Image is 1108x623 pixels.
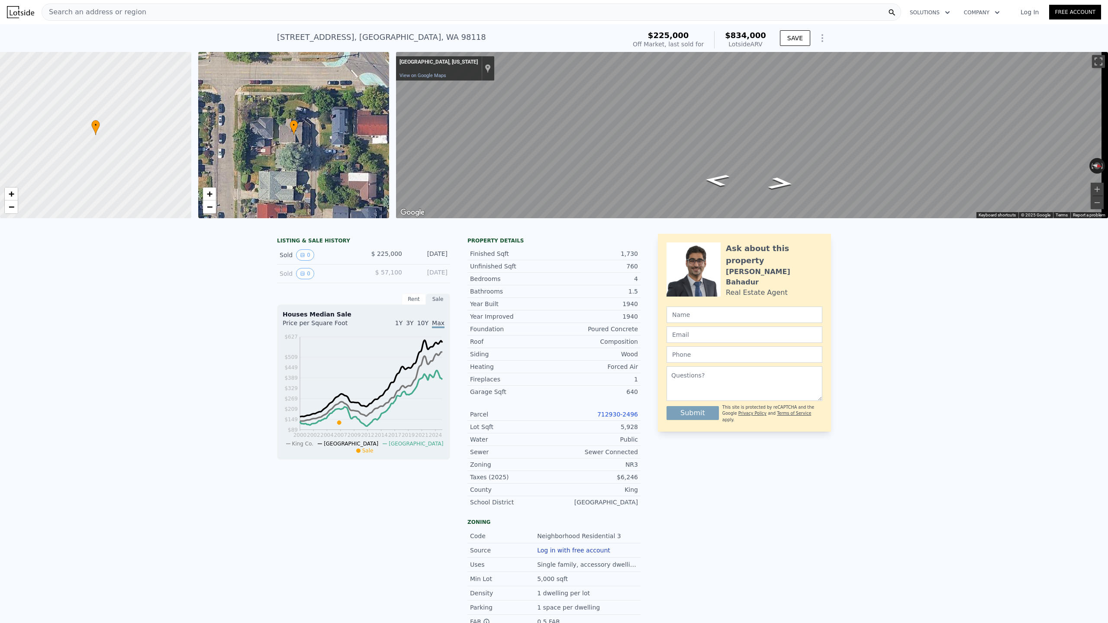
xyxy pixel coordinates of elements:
a: Terms of Service [777,411,811,416]
div: 5,928 [554,423,638,431]
span: $225,000 [648,31,689,40]
div: Sewer [470,448,554,456]
div: 5,000 sqft [537,575,570,583]
span: [GEOGRAPHIC_DATA] [324,441,378,447]
span: $834,000 [725,31,766,40]
a: Zoom in [5,187,18,200]
tspan: 2017 [388,432,402,438]
div: Code [470,532,537,540]
button: Show Options [814,29,831,47]
tspan: $389 [284,375,298,381]
div: Fireplaces [470,375,554,384]
div: Composition [554,337,638,346]
input: Email [667,326,822,343]
div: This site is protected by reCAPTCHA and the Google and apply. [722,404,822,423]
tspan: $509 [284,354,298,360]
a: View on Google Maps [399,73,446,78]
span: Search an address or region [42,7,146,17]
a: Open this area in Google Maps (opens a new window) [398,207,427,218]
a: Report a problem [1073,213,1105,217]
a: Show location on map [485,64,491,73]
span: Max [432,320,444,328]
div: Sold [280,268,357,279]
div: Rent [402,294,426,305]
div: Public [554,435,638,444]
tspan: 2019 [402,432,415,438]
span: Sale [362,448,374,454]
span: + [9,188,14,199]
button: Company [957,5,1007,20]
div: Taxes (2025) [470,473,554,481]
span: + [206,188,212,199]
a: Log In [1010,8,1049,16]
button: SAVE [780,30,810,46]
div: King [554,485,638,494]
tspan: 2024 [429,432,442,438]
tspan: $149 [284,416,298,423]
span: King Co. [292,441,314,447]
a: Zoom in [203,187,216,200]
div: • [290,120,298,135]
tspan: 2021 [415,432,428,438]
div: LISTING & SALE HISTORY [277,237,450,246]
div: Map [396,52,1108,218]
div: Year Improved [470,312,554,321]
div: Sewer Connected [554,448,638,456]
div: Neighborhood Residential 3 [537,532,623,540]
a: 712930-2496 [597,411,638,418]
div: NR3 [554,460,638,469]
div: Uses [470,560,537,569]
button: Zoom out [1091,196,1104,209]
span: 3Y [406,320,413,326]
span: 1Y [395,320,403,326]
div: [GEOGRAPHIC_DATA], [US_STATE] [399,59,478,66]
a: Zoom out [5,200,18,213]
tspan: $89 [288,427,298,433]
div: Lotside ARV [725,40,766,48]
img: Google [398,207,427,218]
button: View historical data [296,268,314,279]
div: Bathrooms [470,287,554,296]
div: [PERSON_NAME] Bahadur [726,267,822,287]
div: Sold [280,249,357,261]
path: Go North [757,174,804,193]
input: Name [667,307,822,323]
img: Lotside [7,6,34,18]
button: Rotate counterclockwise [1089,158,1094,174]
div: Source [470,546,537,555]
span: 10Y [417,320,428,326]
div: Year Built [470,300,554,308]
div: 640 [554,387,638,396]
div: [GEOGRAPHIC_DATA] [554,498,638,507]
div: Garage Sqft [470,387,554,396]
span: − [206,201,212,212]
div: Water [470,435,554,444]
div: 1.5 [554,287,638,296]
div: 4 [554,274,638,283]
div: 1 [554,375,638,384]
div: Property details [467,237,641,244]
div: Poured Concrete [554,325,638,333]
tspan: 2014 [374,432,388,438]
div: Parcel [470,410,554,419]
div: 1 dwelling per lot [537,589,592,597]
a: Terms [1056,213,1068,217]
span: $ 225,000 [371,250,402,257]
a: Privacy Policy [738,411,767,416]
div: [DATE] [409,249,448,261]
div: Forced Air [554,362,638,371]
div: Off Market, last sold for [633,40,704,48]
div: Unfinished Sqft [470,262,554,271]
tspan: $209 [284,406,298,412]
button: Log in with free account [537,547,610,554]
tspan: 2000 [293,432,307,438]
a: Zoom out [203,200,216,213]
tspan: 2009 [348,432,361,438]
button: Rotate clockwise [1101,158,1105,174]
button: Solutions [903,5,957,20]
span: $ 57,100 [375,269,402,276]
div: 1 space per dwelling [537,603,602,612]
div: Single family, accessory dwellings. [537,560,638,569]
tspan: 2004 [320,432,334,438]
button: Reset the view [1089,161,1105,171]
